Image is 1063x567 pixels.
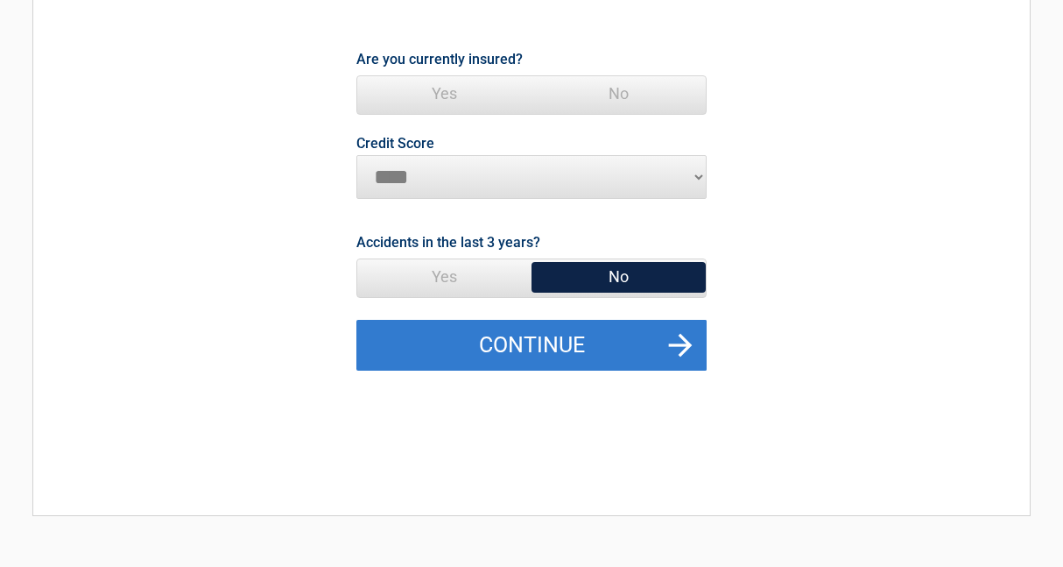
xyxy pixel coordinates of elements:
button: Continue [356,320,707,371]
label: Credit Score [356,137,434,151]
span: No [531,259,706,294]
span: No [531,76,706,111]
label: Accidents in the last 3 years? [356,230,540,254]
span: Yes [357,259,531,294]
label: Are you currently insured? [356,47,523,71]
span: Yes [357,76,531,111]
